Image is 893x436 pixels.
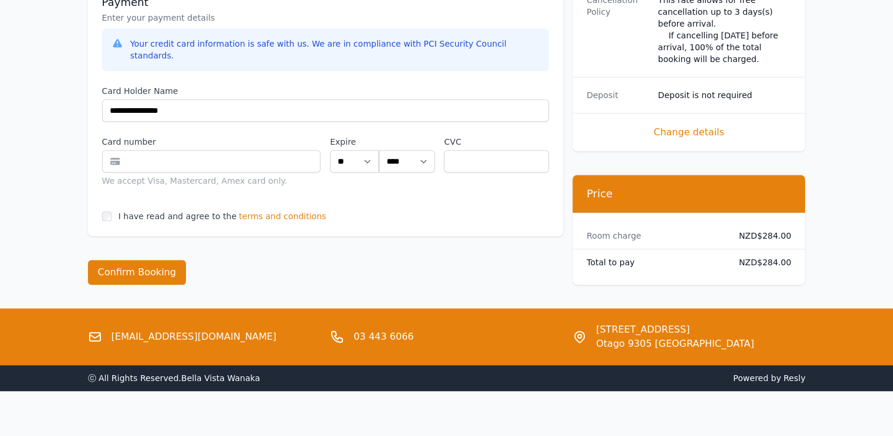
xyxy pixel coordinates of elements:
dt: Deposit [587,89,649,101]
p: Enter your payment details [102,12,549,24]
label: Card Holder Name [102,85,549,97]
dd: NZD$284.00 [730,230,791,242]
dd: NZD$284.00 [730,256,791,268]
label: Expire [330,136,379,148]
span: Otago 9305 [GEOGRAPHIC_DATA] [596,337,754,351]
span: Powered by [452,372,806,384]
label: Card number [102,136,321,148]
div: We accept Visa, Mastercard, Amex card only. [102,175,321,187]
dd: Deposit is not required [658,89,791,101]
a: 03 443 6066 [354,330,414,344]
label: I have read and agree to the [119,212,237,221]
label: CVC [444,136,548,148]
dt: Room charge [587,230,720,242]
a: Resly [783,373,805,383]
div: Your credit card information is safe with us. We are in compliance with PCI Security Council stan... [130,38,539,61]
dt: Total to pay [587,256,720,268]
span: terms and conditions [239,210,326,222]
h3: Price [587,187,791,201]
span: [STREET_ADDRESS] [596,323,754,337]
label: . [379,136,434,148]
button: Confirm Booking [88,260,187,285]
a: [EMAIL_ADDRESS][DOMAIN_NAME] [112,330,277,344]
span: Change details [587,125,791,139]
span: ⓒ All Rights Reserved. Bella Vista Wanaka [88,373,260,383]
